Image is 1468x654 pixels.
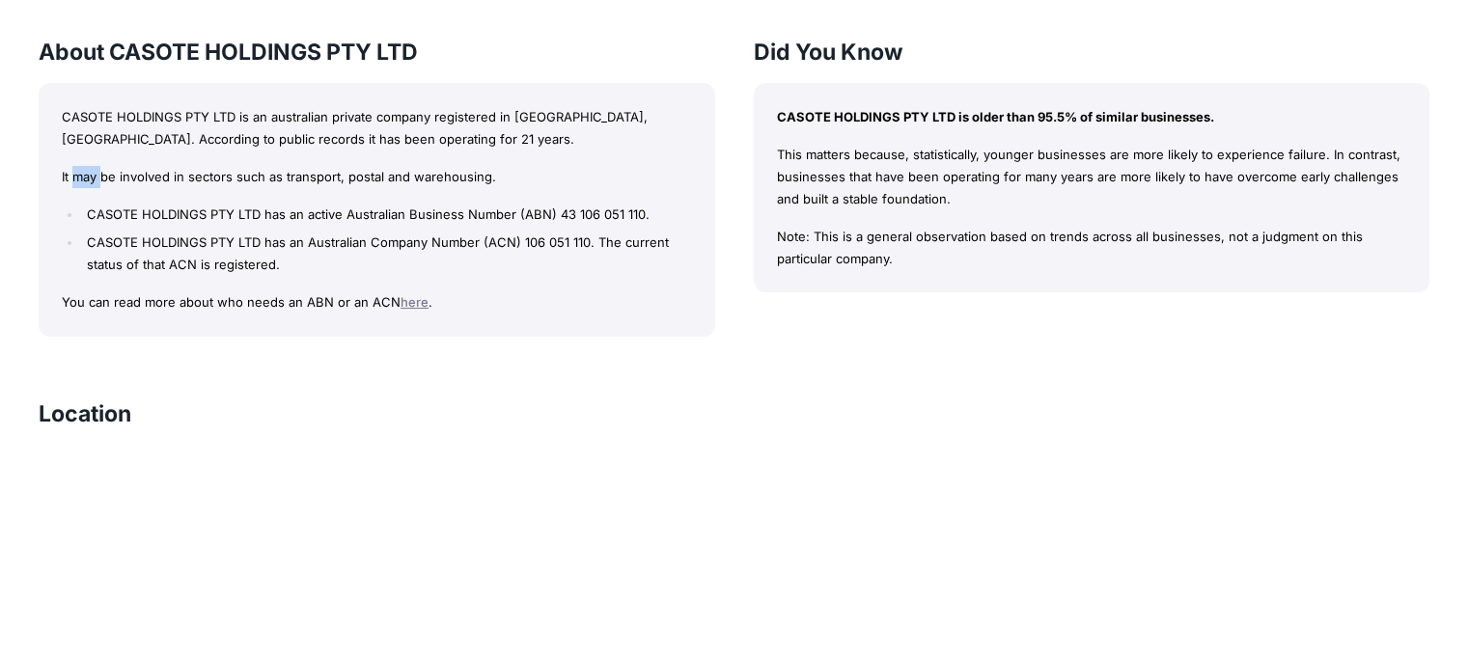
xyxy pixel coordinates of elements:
p: It may be involved in sectors such as transport, postal and warehousing. [62,166,692,188]
p: CASOTE HOLDINGS PTY LTD is an australian private company registered in [GEOGRAPHIC_DATA], [GEOGRA... [62,106,692,150]
li: CASOTE HOLDINGS PTY LTD has an active Australian Business Number (ABN) 43 106 051 110. [82,204,691,226]
h3: Did You Know [754,37,1430,68]
a: here [401,294,429,310]
h3: Location [39,398,131,429]
li: CASOTE HOLDINGS PTY LTD has an Australian Company Number (ACN) 106 051 110. The current status of... [82,232,691,276]
h3: About CASOTE HOLDINGS PTY LTD [39,37,715,68]
p: This matters because, statistically, younger businesses are more likely to experience failure. In... [777,144,1407,209]
p: CASOTE HOLDINGS PTY LTD is older than 95.5% of similar businesses. [777,106,1407,128]
p: You can read more about who needs an ABN or an ACN . [62,291,692,313]
p: Note: This is a general observation based on trends across all businesses, not a judgment on this... [777,226,1407,270]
